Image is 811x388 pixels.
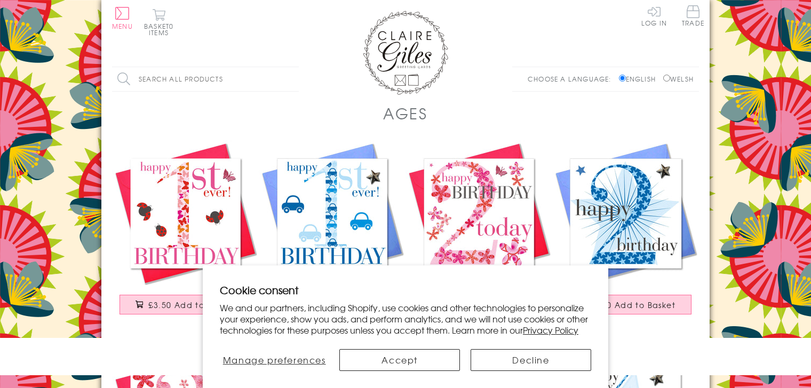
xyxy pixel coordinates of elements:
[405,140,552,287] img: Birthday Card, Age 2 Girl Pink 2nd Birthday, Embellished with a fabric butterfly
[641,5,667,26] a: Log In
[288,67,299,91] input: Search
[149,21,173,37] span: 0 items
[259,140,405,287] img: Birthday Card, Age 1 Blue Boy, 1st Birthday, Embellished with a padded star
[148,300,235,310] span: £3.50 Add to Basket
[589,300,675,310] span: £3.50 Add to Basket
[112,21,133,31] span: Menu
[552,140,699,287] img: Birthday Card, Boy Blue, Happy 2nd Birthday, Embellished with a padded star
[339,349,460,371] button: Accept
[619,75,626,82] input: English
[405,140,552,325] a: Birthday Card, Age 2 Girl Pink 2nd Birthday, Embellished with a fabric butterfly £3.50 Add to Basket
[112,67,299,91] input: Search all products
[112,7,133,29] button: Menu
[259,140,405,325] a: Birthday Card, Age 1 Blue Boy, 1st Birthday, Embellished with a padded star £3.50 Add to Basket
[223,353,326,366] span: Manage preferences
[663,74,694,84] label: Welsh
[471,349,591,371] button: Decline
[112,140,259,325] a: Birthday Card, Age 1 Girl Pink 1st Birthday, Embellished with a fabric butterfly £3.50 Add to Basket
[383,102,428,124] h1: AGES
[220,282,591,297] h2: Cookie consent
[560,295,692,314] button: £3.50 Add to Basket
[552,140,699,325] a: Birthday Card, Boy Blue, Happy 2nd Birthday, Embellished with a padded star £3.50 Add to Basket
[682,5,704,28] a: Trade
[682,5,704,26] span: Trade
[523,324,578,336] a: Privacy Policy
[144,9,173,36] button: Basket0 items
[363,11,448,95] img: Claire Giles Greetings Cards
[112,140,259,287] img: Birthday Card, Age 1 Girl Pink 1st Birthday, Embellished with a fabric butterfly
[220,302,591,335] p: We and our partners, including Shopify, use cookies and other technologies to personalize your ex...
[663,75,670,82] input: Welsh
[120,295,252,314] button: £3.50 Add to Basket
[619,74,661,84] label: English
[528,74,617,84] p: Choose a language:
[220,349,329,371] button: Manage preferences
